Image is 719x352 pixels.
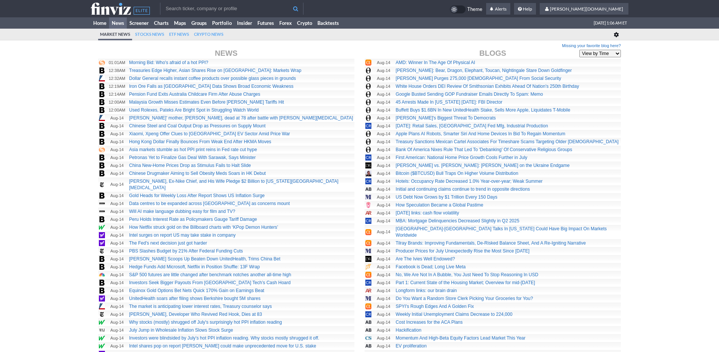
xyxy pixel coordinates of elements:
a: Facebook is Dead; Long Live Meta [396,264,465,269]
a: Asia markets stumble as hot PPI print reins in Fed rate cut hype [129,147,257,152]
a: Google Busted Sending GOP Fundraiser Emails Directly To Spam: Memo [396,92,543,97]
a: ETF News [167,29,191,40]
td: 12:38AM [106,67,128,75]
td: Aug-14 [372,146,395,154]
a: Hackification [396,328,421,333]
a: Equinox Gold Options Bet Nets Quick 170% Gain on Earnings Beat [129,288,264,293]
td: Aug-14 [106,271,128,279]
a: Peru Holds Interest Rate as Policymakers Gauge Tariff Damage [129,217,257,222]
a: [PERSON_NAME]' mother, [PERSON_NAME], dead at 78 after battle with [PERSON_NAME][MEDICAL_DATA] [129,115,353,121]
td: Aug-14 [372,106,395,114]
td: Aug-14 [372,295,395,303]
td: Aug-14 [372,311,395,318]
a: White House Orders DEI Review Of Smithsonian Exhibits Ahead Of Nation's 250th Birthday [396,84,579,89]
a: US Debt Now Grows by $1 Trillion Every 150 Days [396,194,497,200]
a: Maps [171,17,189,29]
a: Groups [189,17,209,29]
td: Aug-14 [106,342,128,350]
a: Morning Bid: Who's afraid of a hot PPI? [129,60,208,65]
a: SPYI's Rough Edges And A Golden Fix [396,304,474,309]
a: Xiaomi, Xpeng Offer Clues to [GEOGRAPHIC_DATA] EV Sector Amid Price War [129,131,290,136]
a: UnitedHealth soars after filing shows Berkshire bought 5M shares [129,296,260,301]
a: How Netflix struck gold on the Billboard charts with ‘KPop Demon Hunters’ [129,225,278,230]
td: Aug-14 [372,67,395,75]
span: Theme [467,5,482,14]
a: Used Rolexes, Pateks Are Bright Spot in Struggling Watch World [129,107,259,113]
a: Futures [255,17,277,29]
td: Aug-14 [106,255,128,263]
a: Home [91,17,109,29]
td: Aug-14 [106,130,128,138]
a: Hong Kong Dollar Finally Bounces From Weak End After HKMA Moves [129,139,271,144]
a: Gold Heads for Weekly Loss After Report Shows US Inflation Surge [129,193,265,198]
span: News [215,49,237,57]
a: Tilray Brands: Improving Fundamentals, De-Risked Balance Sheet, And A Re-Igniting Narrative [396,240,586,246]
td: Aug-14 [106,178,128,192]
td: Aug-14 [372,130,395,138]
a: Are The Ivies Well Endowed? [396,256,455,262]
a: Momentum And High-Beta Equity Factors Lead Market This Year [396,335,525,341]
td: Aug-14 [372,334,395,342]
td: Aug-14 [372,193,395,201]
td: Aug-14 [372,225,395,239]
td: Aug-14 [372,326,395,334]
a: [PERSON_NAME], Ex-Nike Chief, and His Wife Pledge $2 Billion to [US_STATE][GEOGRAPHIC_DATA][MEDIC... [129,179,339,190]
a: Intel surges on report US may take stake in company [129,233,236,238]
td: Aug-14 [372,122,395,130]
a: [PERSON_NAME] Purges 275,000 [DEMOGRAPHIC_DATA] From Social Security [396,76,561,81]
td: Aug-14 [372,162,395,170]
td: Aug-14 [106,122,128,130]
td: 12:00AM [106,106,128,114]
td: Aug-14 [372,287,395,295]
a: Investors were blindsided by July’s hot PPI inflation reading. Why stocks mostly shrugged it off. [129,335,319,341]
a: Treasury Sanctions Mexican Cartel Associates For Timeshare Scams Targeting Older [DEMOGRAPHIC_DATA] [396,139,618,144]
a: [PERSON_NAME]'s Biggest Threat To Democrats [396,115,496,121]
a: Intel shares pop on report [PERSON_NAME] could make unprecedented move for U.S. stake [129,343,316,349]
td: Aug-14 [372,239,395,247]
a: Dollar General recalls instant coffee products over possible glass pieces in grounds [129,76,296,81]
td: Aug-14 [106,231,128,239]
a: Bank Of America Nixes Rule That Led To 'Debanking' Of Conservative Religious Groups [396,147,572,152]
a: Cost Increases for the ACA Plans [396,320,462,325]
a: Malaysia Growth Misses Estimates Even Before [PERSON_NAME] Tariffs Hit [129,99,284,105]
td: Aug-14 [372,201,395,209]
td: Aug-14 [106,303,128,311]
a: Screener [127,17,151,29]
a: Will AI make language dubbing easy for film and TV? [129,209,235,214]
a: Petronas Yet to Finalize Gas Deal With Sarawak, Says Minister [129,155,256,160]
a: Chinese Steel and Coal Output Drop as Pressures on Supply Mount [129,123,266,129]
td: Aug-14 [106,247,128,255]
td: Aug-14 [372,263,395,271]
a: Forex [277,17,294,29]
a: China New-Home Prices Drop as Stimulus Fails to Halt Slide [129,163,251,168]
td: Aug-14 [106,216,128,223]
a: The market is anticipating lower interest rates, Treasury counselor says [129,304,272,309]
td: Aug-14 [106,295,128,303]
a: Bitcoin ($BTCUSD) Bull Traps On Higher Volume Distribution [396,171,518,176]
td: Aug-14 [106,334,128,342]
td: Aug-14 [372,318,395,326]
td: Aug-14 [106,114,128,122]
td: Aug-14 [372,279,395,287]
td: Aug-14 [106,223,128,231]
a: MBA: Mortgage Delinquencies Decreased Slightly in Q2 2025 [396,218,519,223]
td: Aug-14 [372,98,395,106]
td: 12:14AM [106,90,128,98]
td: Aug-14 [106,146,128,154]
a: Missing your favorite blog here? [562,43,621,49]
a: [PERSON_NAME] vs. [PERSON_NAME]: [PERSON_NAME] on the Ukraine Endgame [396,163,570,168]
a: Producer Prices for July Unexpectedly Rise the Most Since [DATE] [396,248,530,254]
td: 12:32AM [106,75,128,83]
a: PBS Slashes Budget by 21% After Federal Funding Cuts [129,248,243,254]
td: 01:01AM [106,59,128,67]
td: Aug-14 [372,209,395,217]
a: [GEOGRAPHIC_DATA]-[GEOGRAPHIC_DATA] Talks In [US_STATE] Could Have Big Impact On Markets Worldwide [396,226,607,238]
td: 12:19AM [106,83,128,90]
a: Market News [98,29,132,40]
a: Data centres to be expanded across [GEOGRAPHIC_DATA] as concerns mount [129,201,290,206]
a: Part 1: Current State of the Housing Market; Overview for mid-[DATE] [396,280,535,285]
td: Aug-14 [372,170,395,178]
td: Aug-14 [372,342,395,350]
input: Search ticker, company or profile [160,3,303,15]
td: Aug-14 [106,263,128,271]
